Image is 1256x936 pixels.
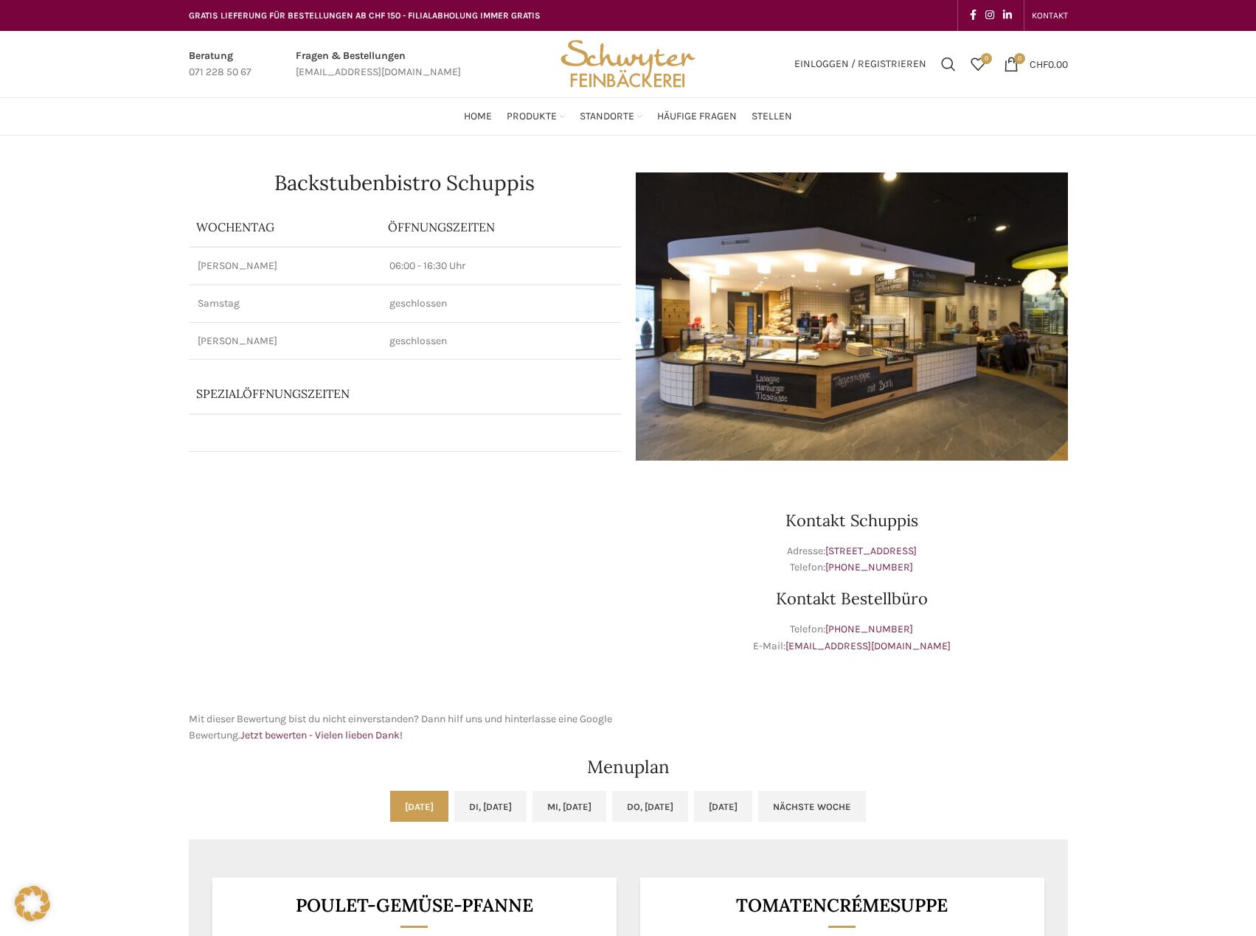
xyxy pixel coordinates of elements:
[189,758,1068,776] h2: Menuplan
[636,512,1068,528] h3: Kontakt Schuppis
[785,640,951,652] a: [EMAIL_ADDRESS][DOMAIN_NAME]
[507,110,557,124] span: Produkte
[189,475,621,696] iframe: schwyter schuppis
[189,48,251,81] a: Infobox link
[230,896,598,915] h3: Poulet-Gemüse-Pfanne
[787,49,934,79] a: Einloggen / Registrieren
[389,334,612,349] p: geschlossen
[657,102,737,131] a: Häufige Fragen
[1030,57,1048,70] span: CHF
[1024,1,1075,30] div: Secondary navigation
[758,791,866,822] a: Nächste Woche
[999,5,1016,26] a: Linkedin social link
[963,49,993,79] a: 0
[464,110,492,124] span: Home
[658,896,1026,915] h3: Tomatencrémesuppe
[390,791,448,822] a: [DATE]
[694,791,752,822] a: [DATE]
[189,172,621,193] h1: Backstubenbistro Schuppis
[196,385,542,402] p: Spezialöffnungszeiten
[794,59,926,69] span: Einloggen / Registrieren
[825,561,913,573] a: [PHONE_NUMBER]
[963,49,993,79] div: Meine Wunschliste
[636,621,1068,654] p: Telefon: E-Mail:
[580,102,642,131] a: Standorte
[189,10,541,21] span: GRATIS LIEFERUNG FÜR BESTELLUNGEN AB CHF 150 - FILIALABHOLUNG IMMER GRATIS
[389,296,612,311] p: geschlossen
[389,259,612,273] p: 06:00 - 16:30 Uhr
[555,31,700,97] img: Bäckerei Schwyter
[189,711,621,744] p: Mit dieser Bewertung bist du nicht einverstanden? Dann hilf uns und hinterlasse eine Google Bewer...
[240,729,403,741] a: Jetzt bewerten - Vielen lieben Dank!
[981,53,992,64] span: 0
[198,259,372,273] p: [PERSON_NAME]
[1030,57,1068,70] bdi: 0.00
[1032,1,1068,30] a: KONTAKT
[636,590,1068,607] h3: Kontakt Bestellbüro
[981,5,999,26] a: Instagram social link
[580,110,634,124] span: Standorte
[454,791,527,822] a: Di, [DATE]
[752,102,792,131] a: Stellen
[934,49,963,79] a: Suchen
[1032,10,1068,21] span: KONTAKT
[996,49,1075,79] a: 0 CHF0.00
[657,110,737,124] span: Häufige Fragen
[296,48,461,81] a: Infobox link
[612,791,688,822] a: Do, [DATE]
[196,219,373,235] p: Wochentag
[507,102,565,131] a: Produkte
[555,57,700,69] a: Site logo
[198,334,372,349] p: [PERSON_NAME]
[825,623,913,635] a: [PHONE_NUMBER]
[532,791,606,822] a: Mi, [DATE]
[198,296,372,311] p: Samstag
[965,5,981,26] a: Facebook social link
[825,545,917,557] a: [STREET_ADDRESS]
[1014,53,1025,64] span: 0
[636,543,1068,576] p: Adresse: Telefon:
[464,102,492,131] a: Home
[181,102,1075,131] div: Main navigation
[388,219,614,235] p: ÖFFNUNGSZEITEN
[752,110,792,124] span: Stellen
